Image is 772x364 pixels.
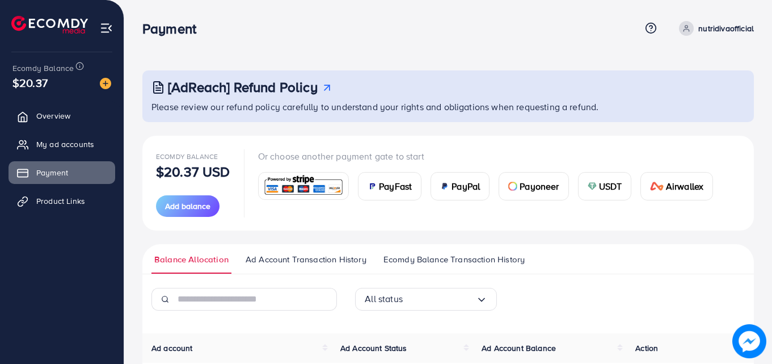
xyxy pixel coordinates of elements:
[100,22,113,35] img: menu
[403,290,476,308] input: Search for option
[12,74,48,91] span: $20.37
[11,16,88,34] img: logo
[358,172,421,200] a: cardPayFast
[635,342,658,354] span: Action
[9,133,115,156] a: My ad accounts
[9,161,115,184] a: Payment
[154,253,229,266] span: Balance Allocation
[365,290,403,308] span: All status
[168,79,318,95] h3: [AdReach] Refund Policy
[368,182,377,191] img: card
[100,78,111,89] img: image
[262,174,345,198] img: card
[578,172,632,200] a: cardUSDT
[674,21,754,36] a: nutridivaofficial
[142,20,205,37] h3: Payment
[258,149,723,163] p: Or choose another payment gate to start
[36,110,70,122] span: Overview
[508,182,517,191] img: card
[666,179,703,193] span: Airwallex
[440,182,449,191] img: card
[151,342,193,354] span: Ad account
[499,172,568,200] a: cardPayoneer
[9,104,115,127] a: Overview
[732,324,766,358] img: image
[156,165,230,178] p: $20.37 USD
[640,172,713,200] a: cardAirwallex
[355,288,497,311] div: Search for option
[698,22,754,35] p: nutridivaofficial
[431,172,490,200] a: cardPayPal
[36,167,68,178] span: Payment
[482,342,556,354] span: Ad Account Balance
[650,182,664,191] img: card
[156,152,218,161] span: Ecomdy Balance
[156,195,220,217] button: Add balance
[9,190,115,212] a: Product Links
[151,100,747,114] p: Please review our refund policy carefully to understand your rights and obligations when requesti...
[36,195,85,207] span: Product Links
[520,179,559,193] span: Payoneer
[383,253,525,266] span: Ecomdy Balance Transaction History
[165,200,210,212] span: Add balance
[588,182,597,191] img: card
[12,62,74,74] span: Ecomdy Balance
[258,172,349,200] a: card
[599,179,622,193] span: USDT
[340,342,407,354] span: Ad Account Status
[379,179,412,193] span: PayFast
[36,139,94,150] span: My ad accounts
[246,253,366,266] span: Ad Account Transaction History
[452,179,480,193] span: PayPal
